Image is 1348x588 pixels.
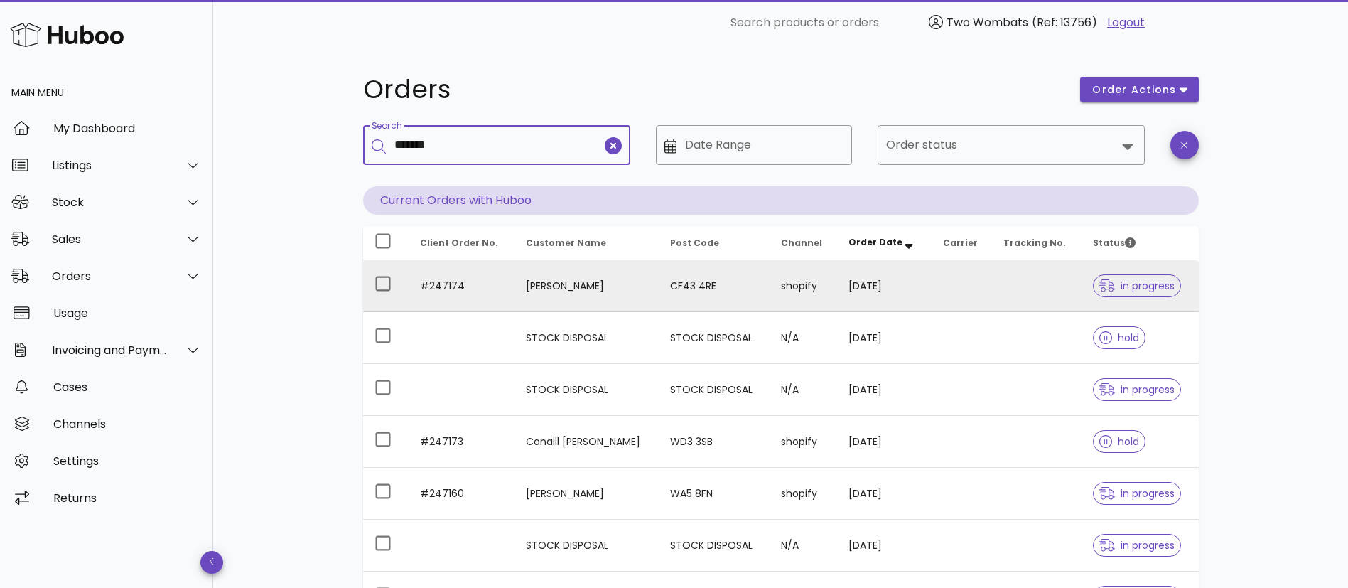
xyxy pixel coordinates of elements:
span: Client Order No. [420,237,498,249]
td: [DATE] [837,364,932,416]
th: Carrier [932,226,992,260]
div: Returns [53,491,202,505]
td: shopify [770,416,837,468]
span: Order Date [848,236,902,248]
div: Orders [52,269,168,283]
div: My Dashboard [53,122,202,135]
span: in progress [1099,281,1175,291]
span: (Ref: 13756) [1032,14,1097,31]
td: STOCK DISPOSAL [659,312,770,364]
td: STOCK DISPOSAL [659,364,770,416]
div: Usage [53,306,202,320]
span: Customer Name [526,237,606,249]
h1: Orders [363,77,1064,102]
span: Two Wombats [947,14,1028,31]
td: shopify [770,260,837,312]
th: Customer Name [514,226,659,260]
td: [DATE] [837,416,932,468]
span: Tracking No. [1003,237,1066,249]
th: Order Date: Sorted descending. Activate to remove sorting. [837,226,932,260]
td: [PERSON_NAME] [514,468,659,520]
span: in progress [1099,385,1175,395]
td: shopify [770,468,837,520]
span: Post Code [670,237,719,249]
td: [DATE] [837,520,932,572]
th: Client Order No. [409,226,515,260]
span: hold [1099,437,1139,447]
div: Settings [53,454,202,468]
button: order actions [1080,77,1198,102]
div: Listings [52,159,168,172]
span: hold [1099,333,1139,343]
td: STOCK DISPOSAL [514,364,659,416]
td: [DATE] [837,312,932,364]
td: [PERSON_NAME] [514,260,659,312]
td: #247174 [409,260,515,312]
div: Stock [52,196,168,209]
th: Post Code [659,226,770,260]
span: in progress [1099,540,1175,550]
div: Order status [878,125,1145,165]
th: Tracking No. [992,226,1082,260]
div: Sales [52,232,168,246]
td: WD3 3SB [659,416,770,468]
span: in progress [1099,488,1175,498]
span: Status [1093,237,1136,249]
td: [DATE] [837,468,932,520]
td: N/A [770,312,837,364]
span: Carrier [943,237,978,249]
td: #247173 [409,416,515,468]
th: Channel [770,226,837,260]
td: #247160 [409,468,515,520]
td: CF43 4RE [659,260,770,312]
div: Cases [53,380,202,394]
td: WA5 8FN [659,468,770,520]
a: Logout [1107,14,1145,31]
td: N/A [770,364,837,416]
td: Conaill [PERSON_NAME] [514,416,659,468]
td: STOCK DISPOSAL [659,520,770,572]
th: Status [1082,226,1198,260]
td: [DATE] [837,260,932,312]
div: Channels [53,417,202,431]
p: Current Orders with Huboo [363,186,1199,215]
td: STOCK DISPOSAL [514,312,659,364]
label: Search [372,121,401,132]
button: clear icon [605,137,622,154]
img: Huboo Logo [10,19,124,50]
span: order actions [1091,82,1177,97]
td: N/A [770,520,837,572]
span: Channel [781,237,822,249]
div: Invoicing and Payments [52,343,168,357]
td: STOCK DISPOSAL [514,520,659,572]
